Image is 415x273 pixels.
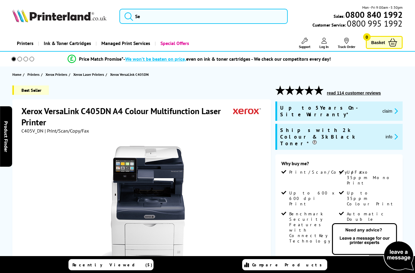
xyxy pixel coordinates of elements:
[242,259,327,270] a: Compare Products
[299,38,310,49] a: Support
[72,262,153,268] span: Recently Viewed (5)
[312,21,402,28] span: Customer Service:
[44,36,91,51] span: Ink & Toner Cartridges
[347,169,395,186] span: Up to 35ppm Mono Print
[12,71,23,78] a: Home
[362,5,403,10] span: Mon - Fri 9:00am - 5:30pm
[381,108,400,114] button: promo-description
[252,262,325,268] span: Compare Products
[12,9,112,24] a: Printerland Logo
[325,90,383,96] button: read 114 customer reviews
[27,71,41,78] a: Printers
[73,71,106,78] a: Xerox Laser Printers
[38,36,96,51] a: Ink & Toner Cartridges
[280,127,381,147] span: Ships with 2k Colour & 3k Black Toner*
[281,160,397,169] div: Why buy me?
[233,105,261,117] img: Xerox
[319,38,329,49] a: Log In
[384,133,400,140] button: promo-description
[155,36,194,51] a: Special Offers
[79,56,123,62] span: Price Match Promise*
[125,56,186,62] span: We won’t be beaten on price,
[73,71,104,78] span: Xerox Laser Printers
[346,21,402,26] span: 0800 995 1992
[27,71,40,78] span: Printers
[110,72,149,77] span: Xerox VersaLink C405DN
[289,169,367,175] span: Print/Scan/Copy/Fax
[119,9,288,24] input: Se
[347,190,395,207] span: Up to 35ppm Colour Print
[21,105,233,128] h1: Xerox VersaLink C405DN A4 Colour Multifunction Laser Printer
[96,36,155,51] a: Managed Print Services
[345,9,403,20] b: 0800 840 1992
[46,71,67,78] span: Xerox Printers
[12,85,49,95] span: Best Seller
[12,71,21,78] span: Home
[334,13,344,19] span: Sales:
[319,44,329,49] span: Log In
[3,121,9,152] span: Product Finder
[371,38,385,47] span: Basket
[338,38,355,49] a: Track Order
[3,54,396,64] li: modal_Promise
[363,33,371,41] span: 0
[21,128,43,134] span: C405V_DN
[289,211,338,244] span: Benchmark Security Features with ConnectKey® Technology
[344,12,403,18] a: 0800 840 1992
[331,222,415,272] img: Open Live Chat window
[123,56,331,62] div: - even on ink & toner cartridges - We check our competitors every day!
[347,211,395,233] span: Automatic Double Sided Scanning
[83,146,201,264] img: Xerox VersaLink C405DN
[299,44,310,49] span: Support
[280,104,378,118] span: Up to 5 Years On-Site Warranty*
[68,259,154,270] a: Recently Viewed (5)
[45,128,89,134] span: | Print/Scan/Copy/Fax
[46,71,69,78] a: Xerox Printers
[289,190,338,207] span: Up to 600 x 600 dpi Print
[12,9,106,22] img: Printerland Logo
[366,36,403,49] a: Basket 0
[12,36,38,51] a: Printers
